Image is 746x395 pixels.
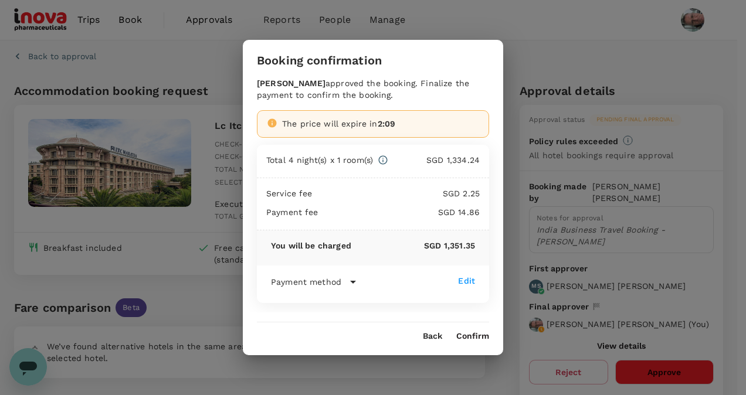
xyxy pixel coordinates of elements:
[282,118,479,130] div: The price will expire in
[458,275,475,287] div: Edit
[271,240,351,251] p: You will be charged
[318,206,480,218] p: SGD 14.86
[266,206,318,218] p: Payment fee
[313,188,480,199] p: SGD 2.25
[423,332,442,341] button: Back
[456,332,489,341] button: Confirm
[257,79,325,88] b: [PERSON_NAME]
[378,119,396,128] span: 2:09
[257,77,489,101] div: approved the booking. Finalize the payment to confirm the booking.
[351,240,475,251] p: SGD 1,351.35
[271,276,341,288] p: Payment method
[266,188,313,199] p: Service fee
[266,154,373,166] p: Total 4 night(s) x 1 room(s)
[388,154,480,166] p: SGD 1,334.24
[257,54,382,67] h3: Booking confirmation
